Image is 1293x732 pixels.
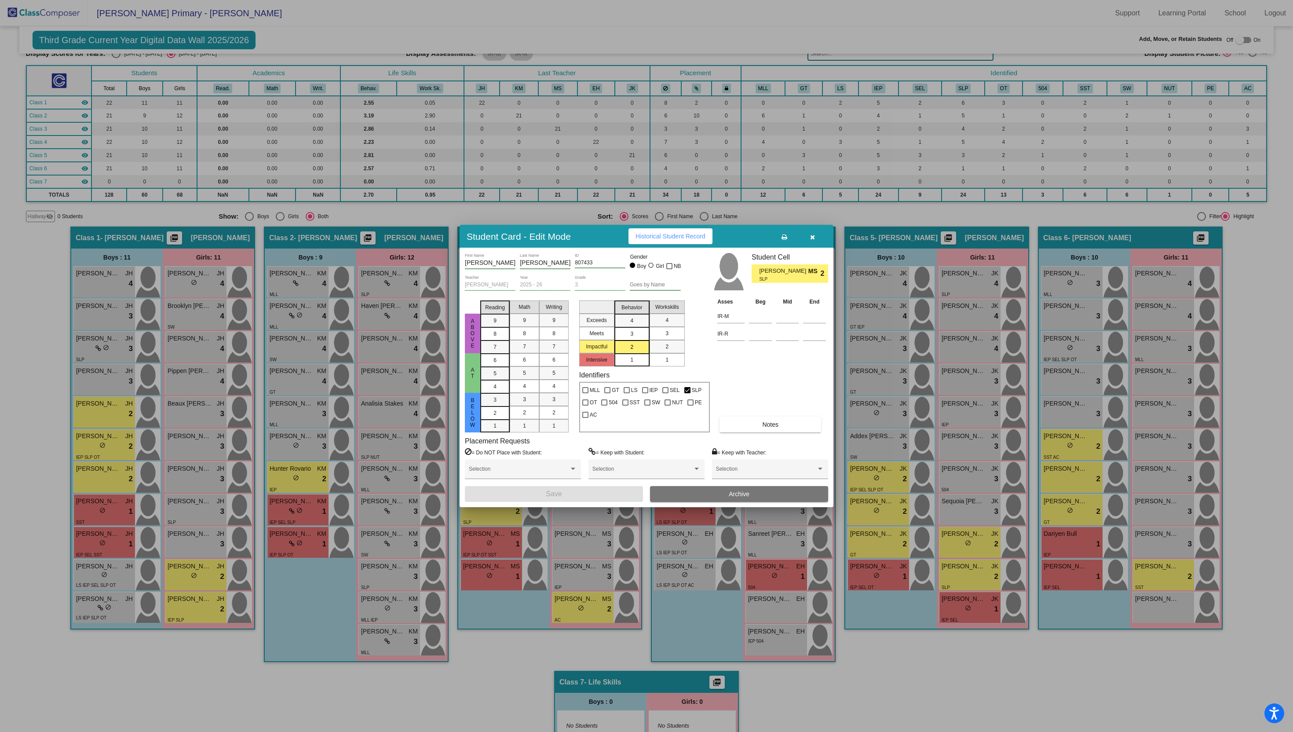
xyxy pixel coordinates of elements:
[717,327,745,340] input: assessment
[465,282,515,288] input: teacher
[493,356,497,364] span: 6
[520,282,570,288] input: year
[747,297,774,307] th: Beg
[590,410,597,420] span: AC
[579,371,610,379] label: Identifiers
[695,397,702,408] span: PE
[465,437,530,445] label: Placement Requests
[808,267,821,276] span: MS
[523,409,526,417] span: 2
[552,343,555,351] span: 7
[759,267,808,276] span: [PERSON_NAME] [PERSON_NAME]
[467,231,571,242] h3: Student Card - Edit Mode
[665,356,668,364] span: 1
[715,297,747,307] th: Asses
[712,448,767,457] label: = Keep with Teacher:
[665,343,668,351] span: 2
[575,260,625,266] input: Enter ID
[552,382,555,390] span: 4
[590,397,597,408] span: OT
[485,304,505,311] span: Reading
[674,261,681,271] span: NB
[630,317,633,325] span: 4
[672,397,683,408] span: NUT
[630,330,633,338] span: 3
[493,370,497,377] span: 5
[762,421,778,428] span: Notes
[469,397,477,428] span: Below
[552,356,555,364] span: 6
[650,486,828,502] button: Archive
[636,233,705,240] span: Historical Student Record
[493,422,497,430] span: 1
[650,385,658,395] span: IEP
[590,385,600,395] span: MLL
[546,303,562,311] span: Writing
[628,228,712,244] button: Historical Student Record
[493,317,497,325] span: 9
[631,385,638,395] span: LS
[552,422,555,430] span: 1
[630,356,633,364] span: 1
[523,382,526,390] span: 4
[630,343,633,351] span: 2
[637,262,646,270] div: Boy
[493,409,497,417] span: 2
[720,417,821,432] button: Notes
[523,369,526,377] span: 5
[493,343,497,351] span: 7
[652,397,660,408] span: SW
[621,304,642,311] span: Behavior
[519,303,530,311] span: Math
[759,276,802,282] span: SLP
[465,486,643,502] button: Save
[665,316,668,324] span: 4
[609,397,617,408] span: 504
[552,329,555,337] span: 8
[546,490,562,498] span: Save
[717,310,745,323] input: assessment
[523,343,526,351] span: 7
[630,397,640,408] span: SST
[821,268,828,279] span: 2
[801,297,828,307] th: End
[552,316,555,324] span: 9
[552,369,555,377] span: 5
[692,385,702,395] span: SLP
[493,330,497,338] span: 8
[630,253,680,261] mat-label: Gender
[465,448,542,457] label: = Do NOT Place with Student:
[523,316,526,324] span: 9
[493,383,497,391] span: 4
[552,395,555,403] span: 3
[588,448,645,457] label: = Keep with Student:
[670,385,680,395] span: SEL
[575,282,625,288] input: grade
[493,396,497,404] span: 3
[655,262,664,270] div: Girl
[630,282,680,288] input: goes by name
[774,297,801,307] th: Mid
[469,318,477,349] span: Above
[523,422,526,430] span: 1
[523,395,526,403] span: 3
[469,367,477,379] span: At
[552,409,555,417] span: 2
[612,385,619,395] span: GT
[523,329,526,337] span: 8
[752,253,828,261] h3: Student Cell
[665,329,668,337] span: 3
[729,490,749,498] span: Archive
[655,303,679,311] span: Workskills
[523,356,526,364] span: 6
